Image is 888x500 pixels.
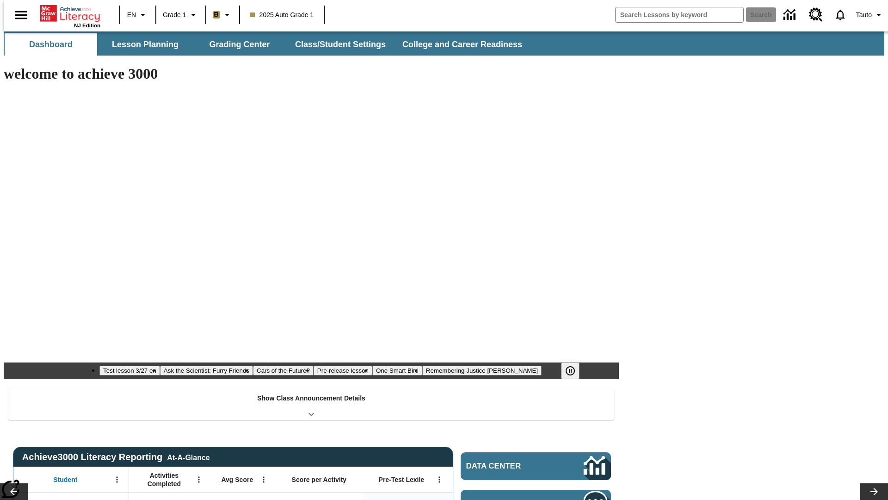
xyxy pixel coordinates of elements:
[53,475,77,484] span: Student
[860,483,888,500] button: Lesson carousel, Next
[395,33,530,56] button: College and Career Readiness
[167,452,210,462] div: At-A-Glance
[4,33,530,56] div: SubNavbar
[5,33,97,56] button: Dashboard
[778,2,803,28] a: Data Center
[8,388,614,420] div: Show Class Announcement Details
[40,4,100,23] a: Home
[856,10,872,20] span: Tauto
[432,473,446,487] button: Open Menu
[123,6,153,23] button: Language: EN, Select a language
[292,475,347,484] span: Score per Activity
[193,33,286,56] button: Grading Center
[221,475,253,484] span: Avg Score
[372,366,422,375] button: Slide 5 One Smart Bird
[379,475,425,484] span: Pre-Test Lexile
[7,1,35,29] button: Open side menu
[4,65,619,82] h1: welcome to achieve 3000
[192,473,206,487] button: Open Menu
[257,394,365,403] p: Show Class Announcement Details
[422,366,542,375] button: Slide 6 Remembering Justice O'Connor
[214,9,219,20] span: B
[134,471,195,488] span: Activities Completed
[852,6,888,23] button: Profile/Settings
[4,31,884,56] div: SubNavbar
[110,473,124,487] button: Open Menu
[159,6,203,23] button: Grade: Grade 1, Select a grade
[74,23,100,28] span: NJ Edition
[466,462,553,471] span: Data Center
[257,473,271,487] button: Open Menu
[803,2,828,27] a: Resource Center, Will open in new tab
[253,366,314,375] button: Slide 3 Cars of the Future?
[314,366,372,375] button: Slide 4 Pre-release lesson
[160,366,253,375] button: Slide 2 Ask the Scientist: Furry Friends
[40,3,100,28] div: Home
[561,362,589,379] div: Pause
[127,10,136,20] span: EN
[288,33,393,56] button: Class/Student Settings
[616,7,743,22] input: search field
[163,10,186,20] span: Grade 1
[828,3,852,27] a: Notifications
[250,10,314,20] span: 2025 Auto Grade 1
[209,6,236,23] button: Boost Class color is light brown. Change class color
[461,452,611,480] a: Data Center
[99,33,191,56] button: Lesson Planning
[22,452,210,462] span: Achieve3000 Literacy Reporting
[99,366,160,375] button: Slide 1 Test lesson 3/27 en
[561,362,580,379] button: Pause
